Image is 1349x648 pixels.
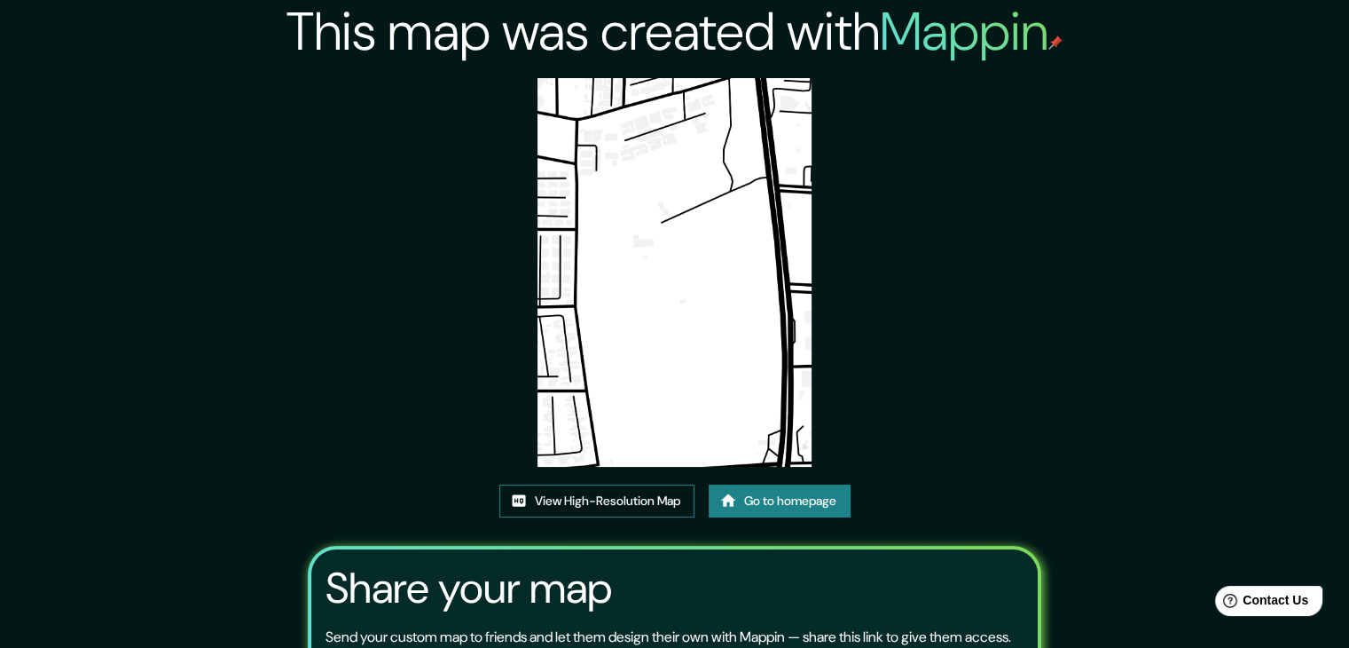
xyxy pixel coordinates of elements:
img: mappin-pin [1048,36,1063,50]
p: Send your custom map to friends and let them design their own with Mappin — share this link to gi... [325,627,1011,648]
a: View High-Resolution Map [499,485,694,518]
iframe: Help widget launcher [1191,579,1329,628]
a: Go to homepage [709,485,851,518]
h3: Share your map [325,564,612,613]
img: created-map [537,78,812,467]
